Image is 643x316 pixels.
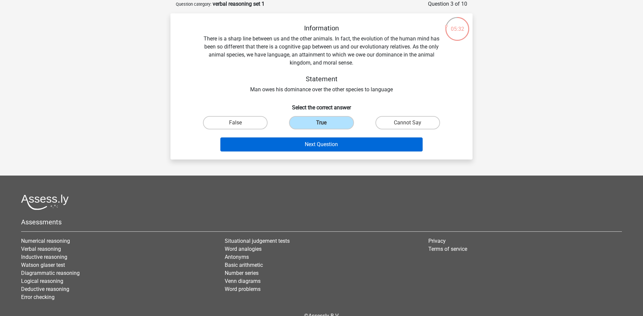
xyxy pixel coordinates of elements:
a: Antonyms [225,254,249,260]
a: Privacy [428,238,446,244]
h5: Information [203,24,440,32]
a: Inductive reasoning [21,254,67,260]
a: Venn diagrams [225,278,261,284]
a: Logical reasoning [21,278,63,284]
button: Next Question [220,137,423,151]
a: Word problems [225,286,261,292]
a: Numerical reasoning [21,238,70,244]
a: Deductive reasoning [21,286,69,292]
label: True [289,116,354,129]
a: Number series [225,270,259,276]
a: Watson glaser test [21,262,65,268]
h5: Assessments [21,218,622,226]
a: Terms of service [428,246,467,252]
a: Diagrammatic reasoning [21,270,80,276]
label: False [203,116,268,129]
div: 05:32 [445,16,470,33]
div: There is a sharp line between us and the other animals. In fact, the evolution of the human mind ... [181,24,462,94]
a: Verbal reasoning [21,246,61,252]
a: Word analogies [225,246,262,252]
img: Assessly logo [21,194,69,210]
strong: verbal reasoning set 1 [213,1,265,7]
small: Question category: [176,2,211,7]
h6: Select the correct answer [181,99,462,111]
label: Cannot Say [375,116,440,129]
a: Error checking [21,294,55,300]
h5: Statement [203,75,440,83]
a: Basic arithmetic [225,262,263,268]
a: Situational judgement tests [225,238,290,244]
